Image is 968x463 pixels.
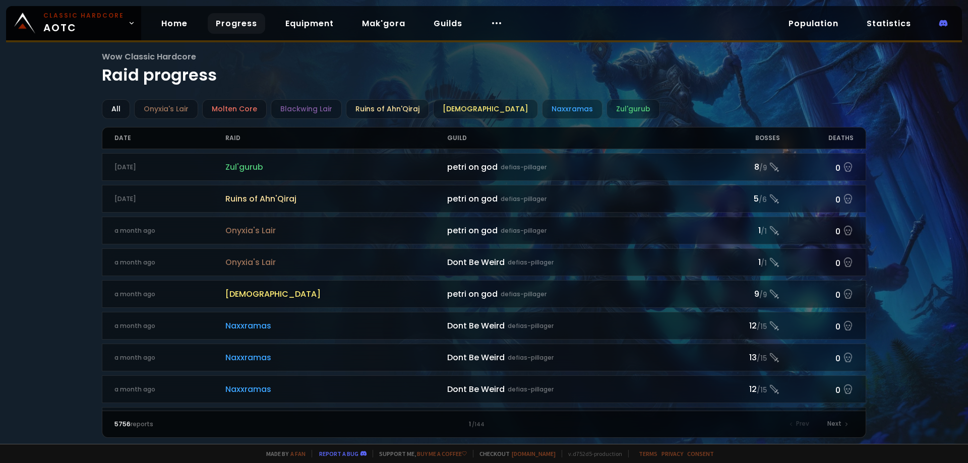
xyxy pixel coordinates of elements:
a: Buy me a coffee [417,450,467,457]
div: Ruins of Ahn'Qiraj [346,99,429,119]
span: Onyxia's Lair [225,224,447,237]
span: AOTC [43,11,124,35]
h1: Raid progress [102,50,867,87]
div: 0 [780,223,854,238]
div: petri on god [447,161,706,173]
div: 8 [706,161,780,173]
a: Guilds [426,13,470,34]
div: 5 [706,192,780,205]
small: / 1 [761,227,767,237]
a: Report a bug [319,450,358,457]
div: [DATE] [114,163,225,172]
a: a month agoOnyxia's Lairpetri on goddefias-pillager1/10 [102,217,867,244]
a: [DATE]Zul'gurubpetri on goddefias-pillager8/90 [102,153,867,181]
div: Blackwing Lair [271,99,342,119]
small: / 15 [757,354,767,364]
a: a month ago[DEMOGRAPHIC_DATA]petri on goddefias-pillager9/90 [102,280,867,308]
div: 1 [706,224,780,237]
div: petri on god [447,224,706,237]
div: Next [821,417,854,431]
a: a month agoNaxxramasDont Be Weirddefias-pillager12/150 [102,312,867,340]
span: Ruins of Ahn'Qiraj [225,192,447,205]
small: defias-pillager [508,258,554,267]
small: defias-pillager [501,194,547,204]
small: / 6 [759,195,767,205]
small: / 15 [757,385,767,395]
div: [DEMOGRAPHIC_DATA] [433,99,538,119]
div: petri on god [447,288,706,300]
small: defias-pillager [508,353,554,362]
span: 5756 [114,420,131,428]
a: Equipment [277,13,342,34]
div: 1 [299,420,669,429]
div: Date [114,127,225,149]
a: Mak'gora [354,13,413,34]
a: a month agoOnyxia's LairDont Be Weirddefias-pillager1/10 [102,248,867,276]
a: Privacy [661,450,683,457]
span: v. d752d5 - production [562,450,622,457]
div: 0 [780,318,854,333]
small: / 1 [761,258,767,269]
small: defias-pillager [501,290,547,299]
a: Statistics [859,13,919,34]
div: petri on god [447,192,706,205]
a: a fan [290,450,306,457]
div: 9 [706,288,780,300]
div: reports [114,420,299,429]
small: / 9 [759,290,767,300]
div: 1 [706,256,780,269]
a: Terms [639,450,657,457]
div: Raid [225,127,447,149]
div: 13 [706,351,780,364]
div: a month ago [114,290,225,299]
div: 0 [780,191,854,206]
div: Guild [447,127,706,149]
div: a month ago [114,353,225,362]
small: defias-pillager [501,163,547,172]
div: Onyxia's Lair [134,99,198,119]
div: a month ago [114,226,225,235]
div: All [102,99,130,119]
div: 0 [780,382,854,396]
span: Naxxramas [225,351,447,364]
div: [DATE] [114,194,225,204]
div: Zul'gurub [607,99,660,119]
small: / 9 [759,163,767,173]
div: 0 [780,350,854,365]
a: Population [780,13,846,34]
a: [DATE]Ruins of Ahn'Qirajpetri on goddefias-pillager5/60 [102,185,867,213]
small: defias-pillager [508,385,554,394]
div: a month ago [114,321,225,330]
a: Consent [687,450,714,457]
a: Home [153,13,196,34]
div: 0 [780,287,854,301]
span: Made by [260,450,306,457]
div: a month ago [114,385,225,394]
a: Classic HardcoreAOTC [6,6,141,40]
div: Dont Be Weird [447,351,706,364]
small: defias-pillager [501,226,547,235]
div: Deaths [780,127,854,149]
a: Progress [208,13,265,34]
span: Checkout [473,450,556,457]
a: a month agoNaxxramasDont Be Weirddefias-pillager13/150 [102,344,867,371]
div: 12 [706,383,780,395]
span: Support me, [373,450,467,457]
div: Naxxramas [542,99,602,119]
span: Naxxramas [225,383,447,395]
span: Onyxia's Lair [225,256,447,269]
div: Dont Be Weird [447,256,706,269]
div: Dont Be Weird [447,319,706,332]
small: Classic Hardcore [43,11,124,20]
a: a month agoNaxxramasDont Be Weirddefias-pillager12/150 [102,375,867,403]
span: Zul'gurub [225,161,447,173]
span: Naxxramas [225,319,447,332]
span: Wow Classic Hardcore [102,50,867,63]
div: Prev [784,417,815,431]
div: a month ago [114,258,225,267]
small: / 15 [757,322,767,332]
small: / 144 [472,421,485,429]
div: Dont Be Weird [447,383,706,395]
div: 0 [780,255,854,270]
span: [DEMOGRAPHIC_DATA] [225,288,447,300]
